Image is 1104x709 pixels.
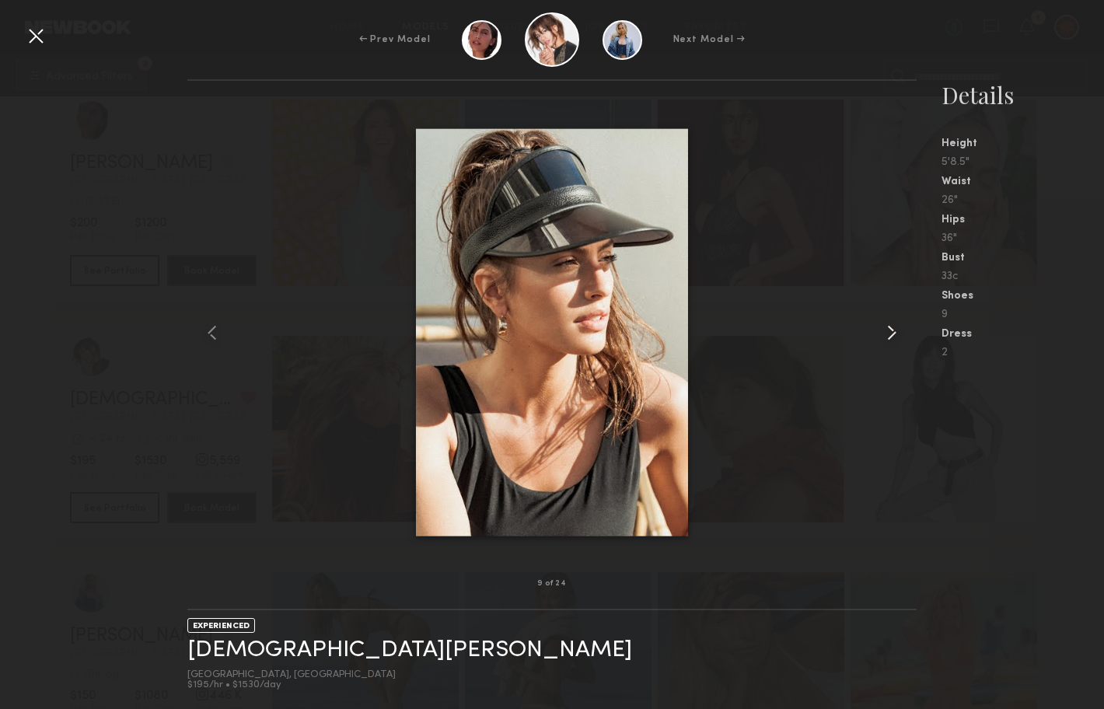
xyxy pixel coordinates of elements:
[673,33,746,47] div: Next Model →
[942,309,1104,320] div: 9
[942,271,1104,282] div: 33c
[942,329,1104,340] div: Dress
[187,638,632,662] a: [DEMOGRAPHIC_DATA][PERSON_NAME]
[187,680,632,690] div: $195/hr • $1530/day
[942,291,1104,302] div: Shoes
[942,253,1104,264] div: Bust
[359,33,431,47] div: ← Prev Model
[942,138,1104,149] div: Height
[942,157,1104,168] div: 5'8.5"
[942,79,1104,110] div: Details
[942,215,1104,225] div: Hips
[187,618,255,633] div: EXPERIENCED
[942,348,1104,358] div: 2
[942,176,1104,187] div: Waist
[942,195,1104,206] div: 26"
[942,233,1104,244] div: 36"
[187,670,632,680] div: [GEOGRAPHIC_DATA], [GEOGRAPHIC_DATA]
[537,580,567,588] div: 9 of 24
